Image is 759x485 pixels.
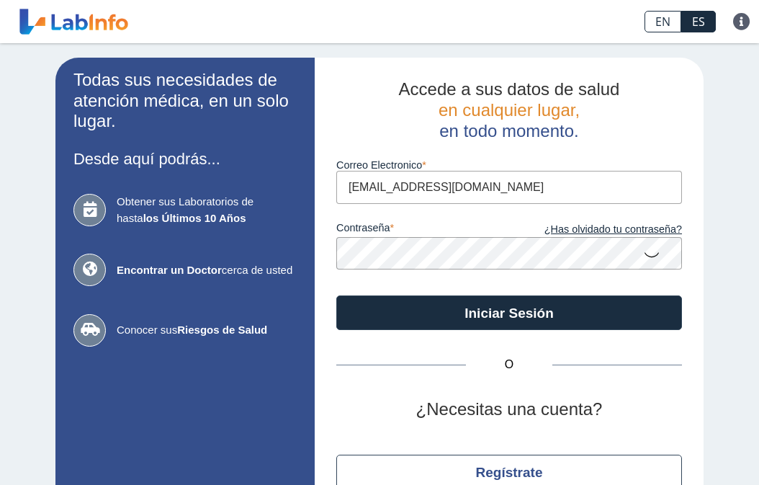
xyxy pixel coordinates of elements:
[645,11,681,32] a: EN
[117,262,297,279] span: cerca de usted
[439,121,578,141] span: en todo momento.
[73,70,297,132] h2: Todas sus necesidades de atención médica, en un solo lugar.
[143,212,246,224] b: los Últimos 10 Años
[73,150,297,168] h3: Desde aquí podrás...
[177,324,267,336] b: Riesgos de Salud
[466,356,552,373] span: O
[336,222,509,238] label: contraseña
[439,100,580,120] span: en cualquier lugar,
[399,79,620,99] span: Accede a sus datos de salud
[336,295,682,330] button: Iniciar Sesión
[336,399,682,420] h2: ¿Necesitas una cuenta?
[117,264,222,276] b: Encontrar un Doctor
[336,159,682,171] label: Correo Electronico
[681,11,716,32] a: ES
[117,194,297,226] span: Obtener sus Laboratorios de hasta
[117,322,297,339] span: Conocer sus
[509,222,682,238] a: ¿Has olvidado tu contraseña?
